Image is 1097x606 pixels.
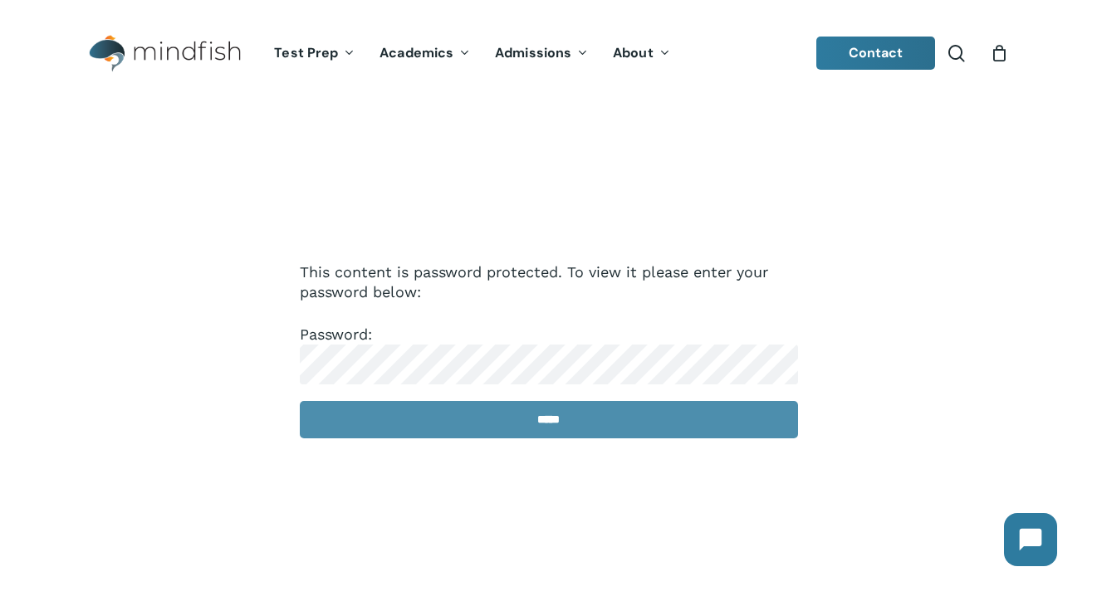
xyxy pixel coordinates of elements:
[300,262,798,325] p: This content is password protected. To view it please enter your password below:
[262,22,682,85] nav: Main Menu
[849,44,904,61] span: Contact
[600,46,683,61] a: About
[367,46,482,61] a: Academics
[816,37,936,70] a: Contact
[482,46,600,61] a: Admissions
[274,44,338,61] span: Test Prep
[262,46,367,61] a: Test Prep
[613,44,654,61] span: About
[66,22,1031,85] header: Main Menu
[300,345,798,384] input: Password:
[380,44,453,61] span: Academics
[495,44,571,61] span: Admissions
[987,496,1074,583] iframe: Chatbot
[990,44,1008,62] a: Cart
[300,325,798,372] label: Password:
